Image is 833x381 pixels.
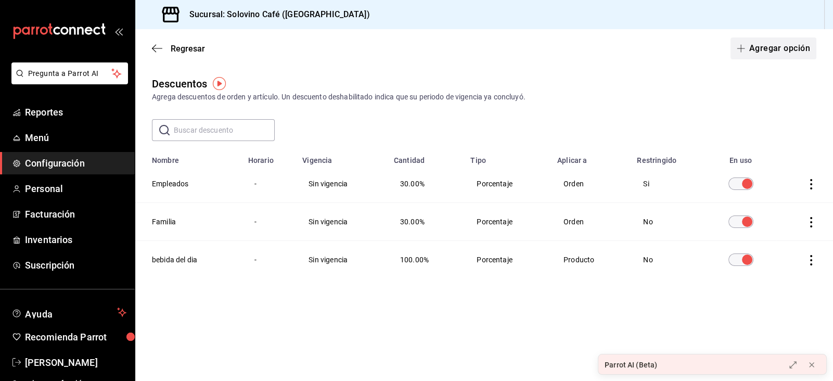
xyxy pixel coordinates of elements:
a: Pregunta a Parrot AI [7,75,128,86]
span: 30.00% [400,180,425,188]
td: - [242,203,297,241]
button: actions [806,217,816,227]
td: - [242,241,297,279]
th: Familia [135,203,242,241]
span: Facturación [25,207,126,221]
td: No [631,203,705,241]
span: Reportes [25,105,126,119]
h3: Sucursal: Solovino Café ([GEOGRAPHIC_DATA]) [181,8,370,21]
td: Sin vigencia [296,165,388,203]
span: 100.00% [400,256,429,264]
input: Buscar descuento [174,120,275,141]
td: Orden [551,203,631,241]
span: Personal [25,182,126,196]
td: Si [631,165,705,203]
button: open_drawer_menu [114,27,123,35]
td: Porcentaje [464,241,551,279]
th: bebida del dia [135,241,242,279]
th: En uso [705,149,776,165]
th: Cantidad [388,149,464,165]
div: Parrot AI (Beta) [605,360,657,371]
button: Agregar opción [731,37,816,59]
span: Recomienda Parrot [25,330,126,344]
th: Tipo [464,149,551,165]
span: Inventarios [25,233,126,247]
td: Producto [551,241,631,279]
th: Empleados [135,165,242,203]
td: No [631,241,705,279]
th: Vigencia [296,149,388,165]
td: Porcentaje [464,165,551,203]
span: [PERSON_NAME] [25,355,126,370]
th: Horario [242,149,297,165]
div: Agrega descuentos de orden y artículo. Un descuento deshabilitado indica que su periodo de vigenc... [152,92,816,103]
td: Sin vigencia [296,203,388,241]
table: discountsTable [135,149,833,278]
td: Sin vigencia [296,241,388,279]
th: Restringido [631,149,705,165]
td: Porcentaje [464,203,551,241]
th: Aplicar a [551,149,631,165]
td: Orden [551,165,631,203]
span: Pregunta a Parrot AI [28,68,112,79]
span: 30.00% [400,218,425,226]
div: Descuentos [152,76,207,92]
span: Suscripción [25,258,126,272]
span: Ayuda [25,306,113,319]
span: Menú [25,131,126,145]
span: Configuración [25,156,126,170]
button: actions [806,179,816,189]
button: Regresar [152,44,205,54]
img: Tooltip marker [213,77,226,90]
span: Regresar [171,44,205,54]
button: actions [806,255,816,265]
button: Pregunta a Parrot AI [11,62,128,84]
td: - [242,165,297,203]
